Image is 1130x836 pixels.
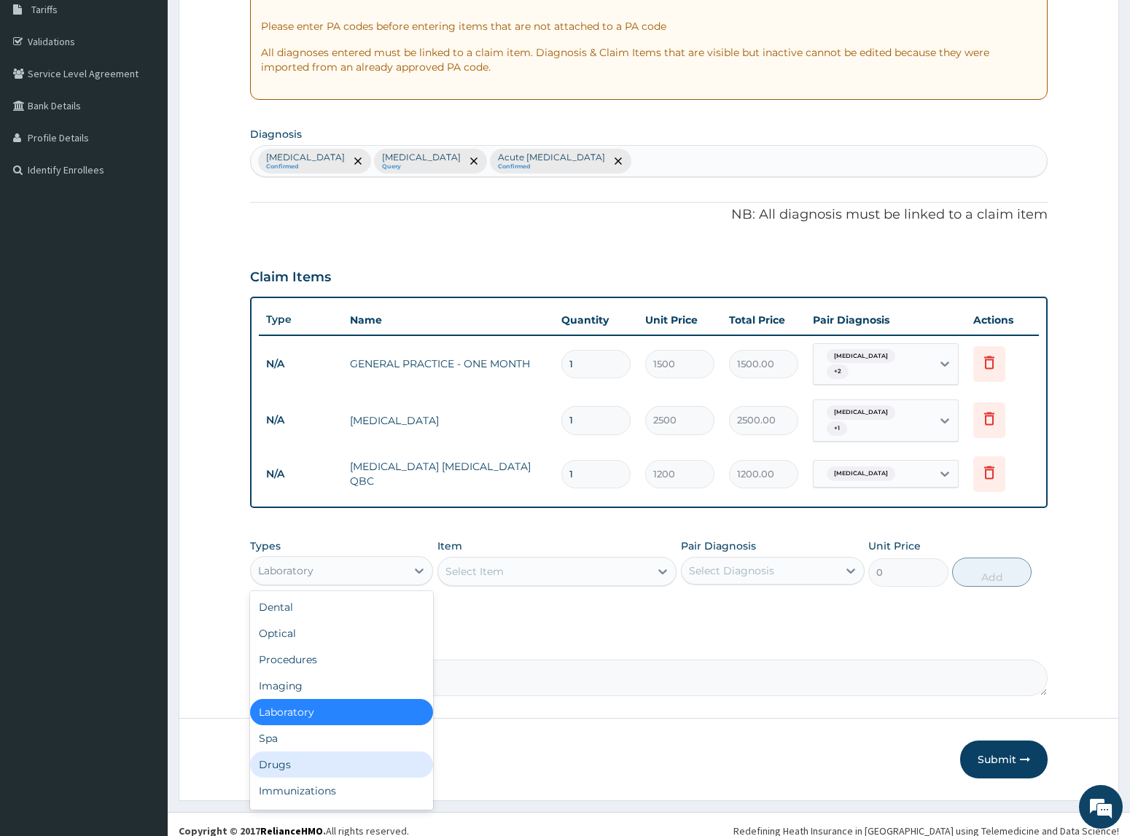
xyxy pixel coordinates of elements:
td: [MEDICAL_DATA] [343,406,555,435]
div: Imaging [250,673,434,699]
span: [MEDICAL_DATA] [827,466,895,481]
th: Pair Diagnosis [806,305,966,335]
div: Procedures [250,646,434,673]
th: Quantity [554,305,638,335]
div: Chat with us now [76,82,245,101]
h3: Claim Items [250,270,331,286]
button: Submit [960,741,1048,778]
div: Dental [250,594,434,620]
th: Type [259,306,343,333]
div: Optical [250,620,434,646]
p: Please enter PA codes before entering items that are not attached to a PA code [261,19,1037,34]
p: All diagnoses entered must be linked to a claim item. Diagnosis & Claim Items that are visible bu... [261,45,1037,74]
label: Comment [250,639,1048,652]
td: GENERAL PRACTICE - ONE MONTH [343,349,555,378]
div: Select Item [445,564,504,579]
div: Laboratory [258,563,313,578]
textarea: Type your message and hit 'Enter' [7,398,278,449]
span: We're online! [85,184,201,331]
span: + 1 [827,421,847,436]
span: remove selection option [467,155,480,168]
p: [MEDICAL_DATA] [266,152,345,163]
td: N/A [259,461,343,488]
p: NB: All diagnosis must be linked to a claim item [250,206,1048,224]
small: Confirmed [266,163,345,171]
span: + 2 [827,364,849,379]
span: remove selection option [612,155,625,168]
td: [MEDICAL_DATA] [MEDICAL_DATA] QBC [343,452,555,496]
th: Name [343,305,555,335]
th: Total Price [722,305,806,335]
label: Pair Diagnosis [681,539,756,553]
label: Item [437,539,462,553]
th: Actions [966,305,1039,335]
div: Others [250,804,434,830]
p: [MEDICAL_DATA] [382,152,461,163]
img: d_794563401_company_1708531726252_794563401 [27,73,59,109]
div: Spa [250,725,434,751]
button: Add [952,558,1032,587]
span: Tariffs [31,3,58,16]
div: Immunizations [250,778,434,804]
label: Unit Price [868,539,921,553]
small: Query [382,163,461,171]
span: [MEDICAL_DATA] [827,405,895,420]
div: Laboratory [250,699,434,725]
td: N/A [259,407,343,434]
div: Drugs [250,751,434,778]
span: [MEDICAL_DATA] [827,349,895,364]
div: Select Diagnosis [689,563,774,578]
label: Diagnosis [250,127,302,141]
div: Minimize live chat window [239,7,274,42]
p: Acute [MEDICAL_DATA] [498,152,605,163]
small: Confirmed [498,163,605,171]
td: N/A [259,351,343,378]
span: remove selection option [351,155,365,168]
th: Unit Price [638,305,722,335]
label: Types [250,540,281,552]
